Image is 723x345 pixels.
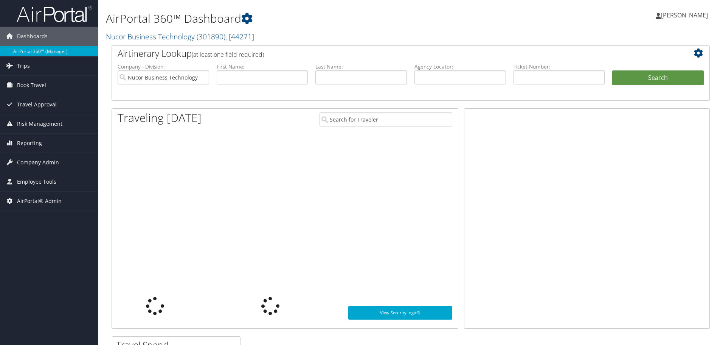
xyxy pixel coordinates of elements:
span: , [ 44271 ] [225,31,254,42]
span: AirPortal® Admin [17,192,62,211]
h2: Airtinerary Lookup [118,47,654,60]
input: Search for Traveler [320,112,452,126]
label: Last Name: [315,63,407,70]
a: [PERSON_NAME] [656,4,715,27]
button: Search [612,70,704,86]
a: Nucor Business Technology [106,31,254,42]
span: (at least one field required) [192,50,264,59]
label: First Name: [217,63,308,70]
span: Trips [17,56,30,75]
span: Dashboards [17,27,48,46]
img: airportal-logo.png [17,5,92,23]
span: Book Travel [17,76,46,95]
h1: Traveling [DATE] [118,110,202,126]
span: Travel Approval [17,95,57,114]
span: Risk Management [17,114,62,133]
span: Employee Tools [17,172,56,191]
span: ( 301890 ) [197,31,225,42]
h1: AirPortal 360™ Dashboard [106,11,512,27]
span: Reporting [17,134,42,153]
label: Agency Locator: [414,63,506,70]
label: Company - Division: [118,63,209,70]
span: [PERSON_NAME] [661,11,708,19]
label: Ticket Number: [514,63,605,70]
span: Company Admin [17,153,59,172]
a: View SecurityLogic® [348,306,452,320]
